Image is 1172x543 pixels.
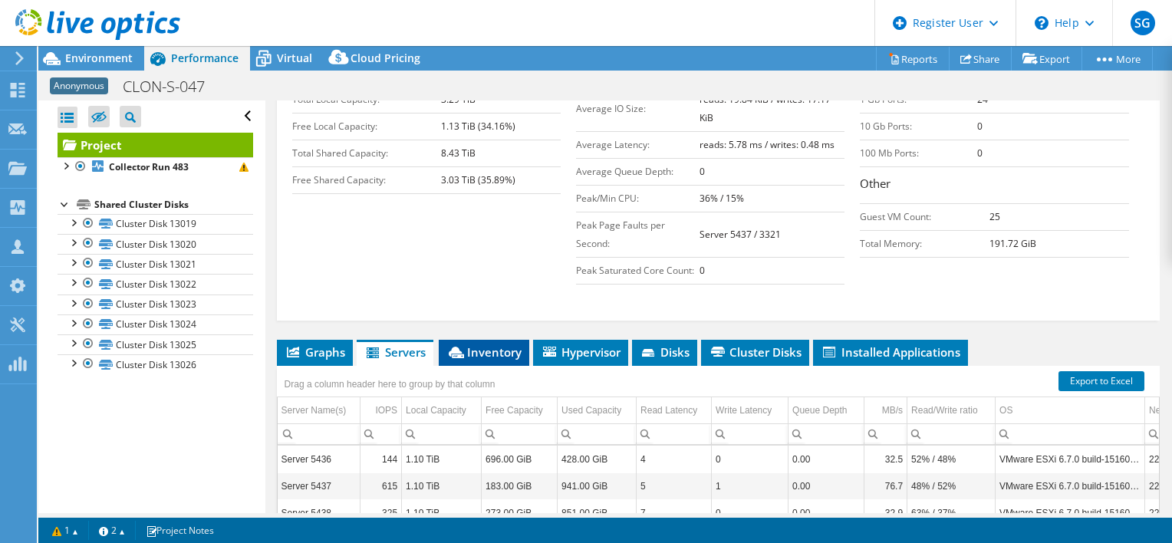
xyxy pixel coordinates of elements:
[441,120,515,133] b: 1.13 TiB (34.16%)
[558,472,637,499] td: Column Used Capacity, Value 941.00 GiB
[406,401,466,420] div: Local Capacity
[876,47,950,71] a: Reports
[949,47,1012,71] a: Share
[860,140,976,166] td: 100 Mb Ports:
[712,499,788,526] td: Column Write Latency, Value 0
[637,423,712,444] td: Column Read Latency, Filter cell
[441,146,476,160] b: 8.43 TiB
[989,237,1036,250] b: 191.72 GiB
[402,397,482,424] td: Local Capacity Column
[788,499,864,526] td: Column Queue Depth, Value 0.00
[576,185,700,212] td: Peak/Min CPU:
[712,397,788,424] td: Write Latency Column
[788,423,864,444] td: Column Queue Depth, Filter cell
[637,397,712,424] td: Read Latency Column
[58,133,253,157] a: Project
[864,423,907,444] td: Column MB/s, Filter cell
[171,51,239,65] span: Performance
[278,397,360,424] td: Server Name(s) Column
[58,354,253,374] a: Cluster Disk 13026
[58,234,253,254] a: Cluster Disk 13020
[360,472,402,499] td: Column IOPS, Value 615
[285,344,345,360] span: Graphs
[292,166,442,193] td: Free Shared Capacity:
[486,401,543,420] div: Free Capacity
[109,160,189,173] b: Collector Run 483
[700,264,705,277] b: 0
[907,397,996,424] td: Read/Write ratio Column
[1011,47,1082,71] a: Export
[907,472,996,499] td: Column Read/Write ratio, Value 48% / 52%
[292,140,442,166] td: Total Shared Capacity:
[402,446,482,472] td: Column Local Capacity, Value 1.10 TiB
[640,344,690,360] span: Disks
[558,499,637,526] td: Column Used Capacity, Value 851.00 GiB
[281,374,499,395] div: Drag a column header here to group by that column
[402,472,482,499] td: Column Local Capacity, Value 1.10 TiB
[1081,47,1153,71] a: More
[278,446,360,472] td: Column Server Name(s), Value Server 5436
[700,228,781,241] b: Server 5437 / 3321
[360,397,402,424] td: IOPS Column
[977,146,983,160] b: 0
[402,499,482,526] td: Column Local Capacity, Value 1.10 TiB
[58,254,253,274] a: Cluster Disk 13021
[709,344,802,360] span: Cluster Disks
[821,344,960,360] span: Installed Applications
[375,401,397,420] div: IOPS
[989,210,1000,223] b: 25
[864,472,907,499] td: Column MB/s, Value 76.7
[482,423,558,444] td: Column Free Capacity, Filter cell
[637,446,712,472] td: Column Read Latency, Value 4
[58,157,253,177] a: Collector Run 483
[882,401,903,420] div: MB/s
[864,446,907,472] td: Column MB/s, Value 32.5
[482,499,558,526] td: Column Free Capacity, Value 273.00 GiB
[977,120,983,133] b: 0
[558,446,637,472] td: Column Used Capacity, Value 428.00 GiB
[712,446,788,472] td: Column Write Latency, Value 0
[576,212,700,257] td: Peak Page Faults per Second:
[911,401,977,420] div: Read/Write ratio
[65,51,133,65] span: Environment
[360,499,402,526] td: Column IOPS, Value 325
[792,401,847,420] div: Queue Depth
[996,446,1145,472] td: Column OS, Value VMware ESXi 6.7.0 build-15160138
[558,397,637,424] td: Used Capacity Column
[788,446,864,472] td: Column Queue Depth, Value 0.00
[907,446,996,472] td: Column Read/Write ratio, Value 52% / 48%
[860,113,976,140] td: 10 Gb Ports:
[999,401,1012,420] div: OS
[576,158,700,185] td: Average Queue Depth:
[541,344,621,360] span: Hypervisor
[1035,16,1049,30] svg: \n
[278,472,360,499] td: Column Server Name(s), Value Server 5437
[996,397,1145,424] td: OS Column
[558,423,637,444] td: Column Used Capacity, Filter cell
[482,397,558,424] td: Free Capacity Column
[907,423,996,444] td: Column Read/Write ratio, Filter cell
[977,93,988,106] b: 24
[860,230,989,257] td: Total Memory:
[864,397,907,424] td: MB/s Column
[50,77,108,94] span: Anonymous
[278,499,360,526] td: Column Server Name(s), Value Server 5438
[446,344,522,360] span: Inventory
[700,192,744,205] b: 36% / 15%
[788,472,864,499] td: Column Queue Depth, Value 0.00
[640,401,697,420] div: Read Latency
[996,499,1145,526] td: Column OS, Value VMware ESXi 6.7.0 build-15160138
[860,203,989,230] td: Guest VM Count:
[907,499,996,526] td: Column Read/Write ratio, Value 63% / 37%
[402,423,482,444] td: Column Local Capacity, Filter cell
[277,51,312,65] span: Virtual
[441,93,476,106] b: 3.29 TiB
[351,51,420,65] span: Cloud Pricing
[364,344,426,360] span: Servers
[637,472,712,499] td: Column Read Latency, Value 5
[94,196,253,214] div: Shared Cluster Disks
[1058,371,1144,391] a: Export to Excel
[700,165,705,178] b: 0
[88,521,136,540] a: 2
[576,131,700,158] td: Average Latency:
